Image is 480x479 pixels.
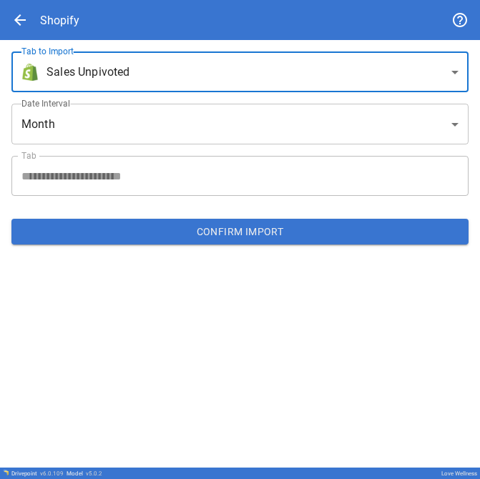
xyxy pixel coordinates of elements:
span: v 6.0.109 [40,470,64,477]
span: v 5.0.2 [86,470,102,477]
label: Tab to Import [21,45,74,57]
span: Sales Unpivoted [46,64,129,81]
button: Confirm Import [11,219,469,245]
img: brand icon not found [21,64,39,81]
div: Shopify [40,14,79,27]
div: Drivepoint [11,470,64,477]
img: Drivepoint [3,470,9,475]
span: arrow_back [11,11,29,29]
span: Month [21,116,55,133]
div: Model [67,470,102,477]
label: Date Interval [21,97,70,109]
div: Love Wellness [441,470,477,477]
label: Tab [21,149,36,162]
